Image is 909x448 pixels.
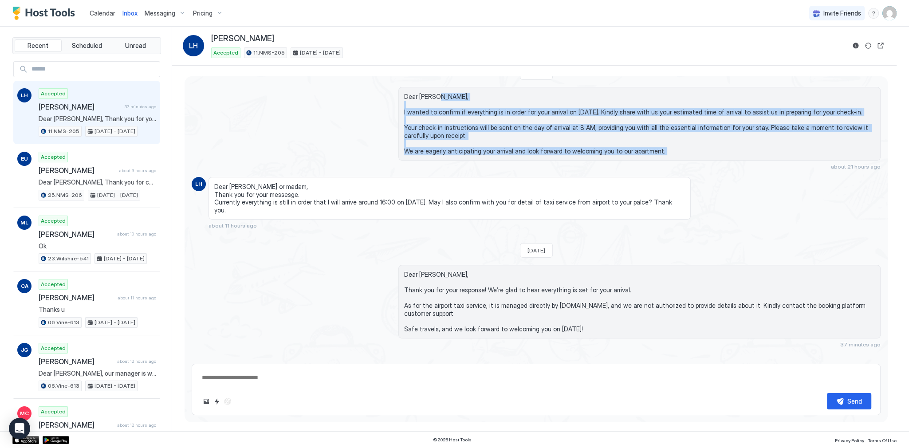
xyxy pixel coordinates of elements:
[41,217,66,225] span: Accepted
[112,39,159,52] button: Unread
[9,418,30,439] div: Open Intercom Messenger
[21,282,28,290] span: CA
[41,408,66,416] span: Accepted
[90,8,115,18] a: Calendar
[404,271,875,333] span: Dear [PERSON_NAME], Thank you for your response! We’re glad to hear everything is set for your ar...
[48,191,82,199] span: 25.NMS-206
[195,180,202,188] span: LH
[201,396,212,407] button: Upload image
[39,102,121,111] span: [PERSON_NAME]
[15,39,62,52] button: Recent
[209,222,257,229] span: about 11 hours ago
[94,127,135,135] span: [DATE] - [DATE]
[117,358,156,364] span: about 12 hours ago
[213,49,238,57] span: Accepted
[94,318,135,326] span: [DATE] - [DATE]
[39,357,114,366] span: [PERSON_NAME]
[189,40,198,51] span: LH
[214,183,685,214] span: Dear [PERSON_NAME] or madam, Thank you for your messesge. Currently everything is still in order ...
[125,42,146,50] span: Unread
[300,49,341,57] span: [DATE] - [DATE]
[12,436,39,444] a: App Store
[193,9,212,17] span: Pricing
[21,346,28,354] span: JG
[39,369,156,377] span: Dear [PERSON_NAME], our manager is waiting for you at the entrance on [GEOGRAPHIC_DATA]
[39,230,114,239] span: [PERSON_NAME]
[48,127,79,135] span: 11.NMS-205
[119,168,156,173] span: about 3 hours ago
[28,62,160,77] input: Input Field
[48,382,79,390] span: 06.Vine-613
[39,242,156,250] span: Ok
[97,191,138,199] span: [DATE] - [DATE]
[212,396,222,407] button: Quick reply
[527,247,545,254] span: [DATE]
[211,34,274,44] span: [PERSON_NAME]
[90,9,115,17] span: Calendar
[39,293,114,302] span: [PERSON_NAME]
[20,409,29,417] span: MC
[831,163,881,170] span: about 21 hours ago
[823,9,861,17] span: Invite Friends
[863,40,874,51] button: Sync reservation
[117,231,156,237] span: about 10 hours ago
[94,382,135,390] span: [DATE] - [DATE]
[21,91,28,99] span: LH
[28,42,48,50] span: Recent
[868,438,897,443] span: Terms Of Use
[41,153,66,161] span: Accepted
[39,420,114,429] span: [PERSON_NAME]
[43,436,69,444] a: Google Play Store
[827,393,871,409] button: Send
[433,437,472,443] span: © 2025 Host Tools
[810,356,870,365] div: Scheduled Messages
[72,42,102,50] span: Scheduled
[63,39,110,52] button: Scheduled
[122,8,138,18] a: Inbox
[12,37,161,54] div: tab-group
[868,8,879,19] div: menu
[39,115,156,123] span: Dear [PERSON_NAME], Thank you for your response! We’re glad to hear everything is set for your ar...
[850,40,861,51] button: Reservation information
[868,435,897,444] a: Terms Of Use
[39,306,156,314] span: Thanks u
[145,9,175,17] span: Messaging
[104,255,145,263] span: [DATE] - [DATE]
[39,178,156,186] span: Dear [PERSON_NAME], Thank you for choosing to stay at our apartment. 📅 I’d like to confirm your r...
[41,344,66,352] span: Accepted
[39,166,115,175] span: [PERSON_NAME]
[117,422,156,428] span: about 12 hours ago
[835,435,864,444] a: Privacy Policy
[48,318,79,326] span: 06.Vine-613
[798,355,881,367] button: Scheduled Messages
[847,397,862,406] div: Send
[835,438,864,443] span: Privacy Policy
[253,49,285,57] span: 11.NMS-205
[41,90,66,98] span: Accepted
[20,219,28,227] span: ML
[118,295,156,301] span: about 11 hours ago
[122,9,138,17] span: Inbox
[840,341,881,348] span: 37 minutes ago
[404,93,875,155] span: Dear [PERSON_NAME], I wanted to confirm if everything is in order for your arrival on [DATE]. Kin...
[48,255,89,263] span: 23.Wilshire-541
[21,155,28,163] span: EU
[41,280,66,288] span: Accepted
[12,7,79,20] a: Host Tools Logo
[125,104,156,110] span: 37 minutes ago
[875,40,886,51] button: Open reservation
[882,6,897,20] div: User profile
